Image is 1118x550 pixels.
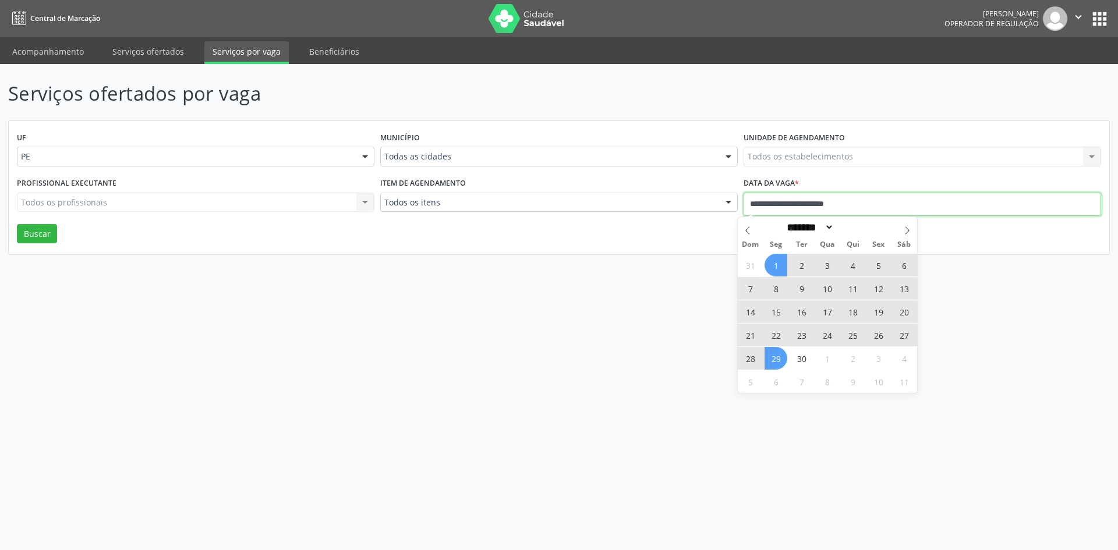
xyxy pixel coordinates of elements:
[816,347,838,370] span: Outubro 1, 2025
[893,347,915,370] span: Outubro 4, 2025
[384,151,714,162] span: Todas as cidades
[744,175,799,193] label: Data da vaga
[790,347,813,370] span: Setembro 30, 2025
[1043,6,1067,31] img: img
[8,79,779,108] p: Serviços ofertados por vaga
[301,41,367,62] a: Beneficiários
[1072,10,1085,23] i: 
[841,254,864,276] span: Setembro 4, 2025
[816,370,838,393] span: Outubro 8, 2025
[891,241,917,249] span: Sáb
[867,324,890,346] span: Setembro 26, 2025
[867,254,890,276] span: Setembro 5, 2025
[790,277,813,300] span: Setembro 9, 2025
[867,300,890,323] span: Setembro 19, 2025
[765,370,787,393] span: Outubro 6, 2025
[739,370,762,393] span: Outubro 5, 2025
[841,300,864,323] span: Setembro 18, 2025
[834,221,872,233] input: Year
[8,9,100,28] a: Central de Marcação
[765,324,787,346] span: Setembro 22, 2025
[816,277,838,300] span: Setembro 10, 2025
[893,254,915,276] span: Setembro 6, 2025
[867,277,890,300] span: Setembro 12, 2025
[204,41,289,64] a: Serviços por vaga
[893,277,915,300] span: Setembro 13, 2025
[816,254,838,276] span: Setembro 3, 2025
[944,19,1039,29] span: Operador de regulação
[841,370,864,393] span: Outubro 9, 2025
[17,224,57,244] button: Buscar
[841,324,864,346] span: Setembro 25, 2025
[789,241,815,249] span: Ter
[4,41,92,62] a: Acompanhamento
[816,300,838,323] span: Setembro 17, 2025
[744,129,845,147] label: Unidade de agendamento
[867,370,890,393] span: Outubro 10, 2025
[1067,6,1089,31] button: 
[783,221,834,233] select: Month
[893,324,915,346] span: Setembro 27, 2025
[841,277,864,300] span: Setembro 11, 2025
[21,151,351,162] span: PE
[893,370,915,393] span: Outubro 11, 2025
[893,300,915,323] span: Setembro 20, 2025
[17,175,116,193] label: Profissional executante
[841,347,864,370] span: Outubro 2, 2025
[790,370,813,393] span: Outubro 7, 2025
[866,241,891,249] span: Sex
[765,277,787,300] span: Setembro 8, 2025
[790,300,813,323] span: Setembro 16, 2025
[765,300,787,323] span: Setembro 15, 2025
[763,241,789,249] span: Seg
[790,254,813,276] span: Setembro 2, 2025
[867,347,890,370] span: Outubro 3, 2025
[816,324,838,346] span: Setembro 24, 2025
[765,347,787,370] span: Setembro 29, 2025
[380,129,420,147] label: Município
[30,13,100,23] span: Central de Marcação
[840,241,866,249] span: Qui
[815,241,840,249] span: Qua
[944,9,1039,19] div: [PERSON_NAME]
[104,41,192,62] a: Serviços ofertados
[765,254,787,276] span: Setembro 1, 2025
[17,129,26,147] label: UF
[790,324,813,346] span: Setembro 23, 2025
[739,324,762,346] span: Setembro 21, 2025
[739,277,762,300] span: Setembro 7, 2025
[384,197,714,208] span: Todos os itens
[739,300,762,323] span: Setembro 14, 2025
[739,254,762,276] span: Agosto 31, 2025
[738,241,763,249] span: Dom
[380,175,466,193] label: Item de agendamento
[1089,9,1110,29] button: apps
[739,347,762,370] span: Setembro 28, 2025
